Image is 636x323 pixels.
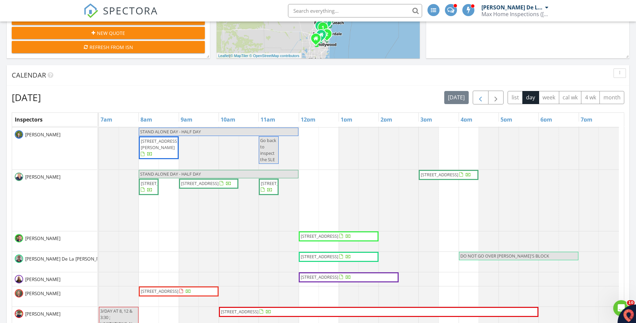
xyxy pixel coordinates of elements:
img: 20240517_115644.jpg [15,289,23,297]
img: screenshot_20240521_135947.png [15,234,23,242]
a: 7pm [579,114,594,125]
div: 1820 SW 99th Terrace, Miramar FL 33025 [316,38,320,42]
a: © OpenStreetMap contributors [249,54,299,58]
span: SPECTORA [103,3,158,17]
span: [STREET_ADDRESS] [301,274,338,280]
span: [STREET_ADDRESS] [141,288,178,294]
button: cal wk [559,91,582,104]
a: 5pm [499,114,514,125]
iframe: Intercom live chat [613,300,629,316]
a: 11am [259,114,277,125]
img: The Best Home Inspection Software - Spectora [83,3,98,18]
h2: [DATE] [12,91,41,104]
span: [STREET_ADDRESS][PERSON_NAME] [141,138,178,150]
img: 20250307_102244_1.jpg [15,310,23,318]
span: New Quote [97,30,125,37]
div: | [217,53,301,59]
img: 20230630_181745min.jpg [15,255,23,263]
img: img_0254min.jpg [15,275,23,283]
i: 2 [326,32,328,37]
button: Refresh from ISN [12,41,205,53]
button: list [508,91,523,104]
span: [STREET_ADDRESS] [421,172,458,178]
a: 3pm [419,114,434,125]
span: 10 [627,300,635,306]
i: 1 [322,26,324,30]
span: Inspectors [15,116,43,123]
div: Max Home Inspections (Tri County) [481,11,548,17]
a: Leaflet [218,54,229,58]
i: 2 [325,20,328,25]
input: Search everything... [288,4,422,17]
button: [DATE] [444,91,469,104]
span: [STREET_ADDRESS] [261,180,298,186]
button: day [522,91,539,104]
span: Go back to inspect the SLE [260,137,276,163]
a: 8am [139,114,154,125]
a: 7am [99,114,114,125]
span: DO NOT GO OVER [PERSON_NAME]'S BLOCK [460,253,549,259]
img: alejandrollarena.jpg [15,130,23,139]
span: STAND ALONE DAY - HALF DAY [140,171,201,177]
button: New Quote [12,27,205,39]
a: 2pm [379,114,394,125]
a: SPECTORA [83,9,158,23]
span: [STREET_ADDRESS] [221,309,258,315]
span: [PERSON_NAME] [24,276,62,283]
button: month [599,91,624,104]
span: [STREET_ADDRESS] [141,180,178,186]
button: week [539,91,559,104]
div: [PERSON_NAME] De La [PERSON_NAME] [481,4,543,11]
a: 10am [219,114,237,125]
a: 1pm [339,114,354,125]
a: 9am [179,114,194,125]
span: [STREET_ADDRESS] [301,233,338,239]
span: [PERSON_NAME] [24,235,62,242]
span: Calendar [12,71,46,80]
div: Refresh from ISN [17,44,199,51]
span: [PERSON_NAME] [24,174,62,180]
span: [PERSON_NAME] [24,290,62,297]
img: 20230703_153618min_1.jpg [15,173,23,181]
a: 4pm [459,114,474,125]
span: [STREET_ADDRESS] [181,180,219,186]
span: [PERSON_NAME] [24,311,62,317]
a: © MapTiler [230,54,248,58]
button: Next day [488,91,504,104]
a: 6pm [539,114,554,125]
span: [PERSON_NAME] De La [PERSON_NAME] [24,256,112,262]
div: 242 SW 9th St, Dania Beach, FL 33004 [327,34,331,38]
div: 2717 NW 7th Ave, Wilton Manors, FL 33311 [327,22,331,26]
span: STAND ALONE DAY - HALF DAY [140,129,201,135]
div: 6330 Hope St, Hollywood FL 33024 [321,35,325,39]
button: Previous day [473,91,488,104]
span: [STREET_ADDRESS] [301,253,338,260]
button: 4 wk [581,91,600,104]
span: [PERSON_NAME] [24,131,62,138]
a: 12pm [299,114,317,125]
div: 1080 Carolina Ave, Fort Lauderdale, FL 33312 [323,27,327,31]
